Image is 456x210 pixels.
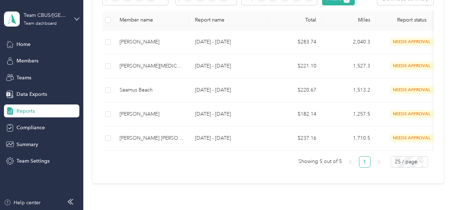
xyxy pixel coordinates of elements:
span: Reports [17,107,35,115]
div: Team CBUS/[GEOGRAPHIC_DATA] [24,11,69,19]
div: Page Size [391,156,428,168]
li: Previous Page [345,156,356,168]
span: left [348,160,353,164]
button: left [345,156,356,168]
div: [PERSON_NAME] [120,110,183,118]
td: 1,710.5 [322,126,376,150]
span: Summary [17,141,38,148]
span: right [377,160,381,164]
iframe: Everlance-gr Chat Button Frame [416,170,456,210]
span: Showing 5 out of 5 [298,156,342,167]
td: $182.14 [268,102,322,126]
div: Miles [328,17,370,23]
td: 1,527.3 [322,54,376,78]
td: $221.10 [268,54,322,78]
span: Compliance [17,124,45,131]
div: [PERSON_NAME][MEDICAL_DATA] [120,62,183,70]
li: Next Page [373,156,385,168]
li: 1 [359,156,371,168]
span: Team Settings [17,157,50,165]
span: needs approval [389,38,434,46]
span: 25 / page [395,157,424,167]
span: Teams [17,74,31,81]
button: right [373,156,385,168]
span: Data Exports [17,90,47,98]
span: Home [17,41,31,48]
span: needs approval [389,62,434,70]
td: 2,040.3 [322,30,376,54]
div: Team dashboard [24,22,57,26]
span: needs approval [389,86,434,94]
div: Total [274,17,316,23]
span: needs approval [389,110,434,118]
td: 1,257.5 [322,102,376,126]
p: [DATE] - [DATE] [195,62,262,70]
p: [DATE] - [DATE] [195,86,262,94]
button: Help center [4,199,41,206]
span: Members [17,57,38,65]
p: [DATE] - [DATE] [195,38,262,46]
p: [DATE] - [DATE] [195,134,262,142]
a: 1 [359,157,370,167]
th: Report name [189,10,268,30]
div: Seamus Beach [120,86,183,94]
span: Report status [382,17,442,23]
td: $237.16 [268,126,322,150]
span: needs approval [389,134,434,142]
td: $283.74 [268,30,322,54]
div: [PERSON_NAME] [PERSON_NAME] [120,134,183,142]
div: [PERSON_NAME] [120,38,183,46]
div: Member name [120,17,183,23]
th: Member name [114,10,189,30]
p: [DATE] - [DATE] [195,110,262,118]
td: $220.67 [268,78,322,102]
td: 1,513.2 [322,78,376,102]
